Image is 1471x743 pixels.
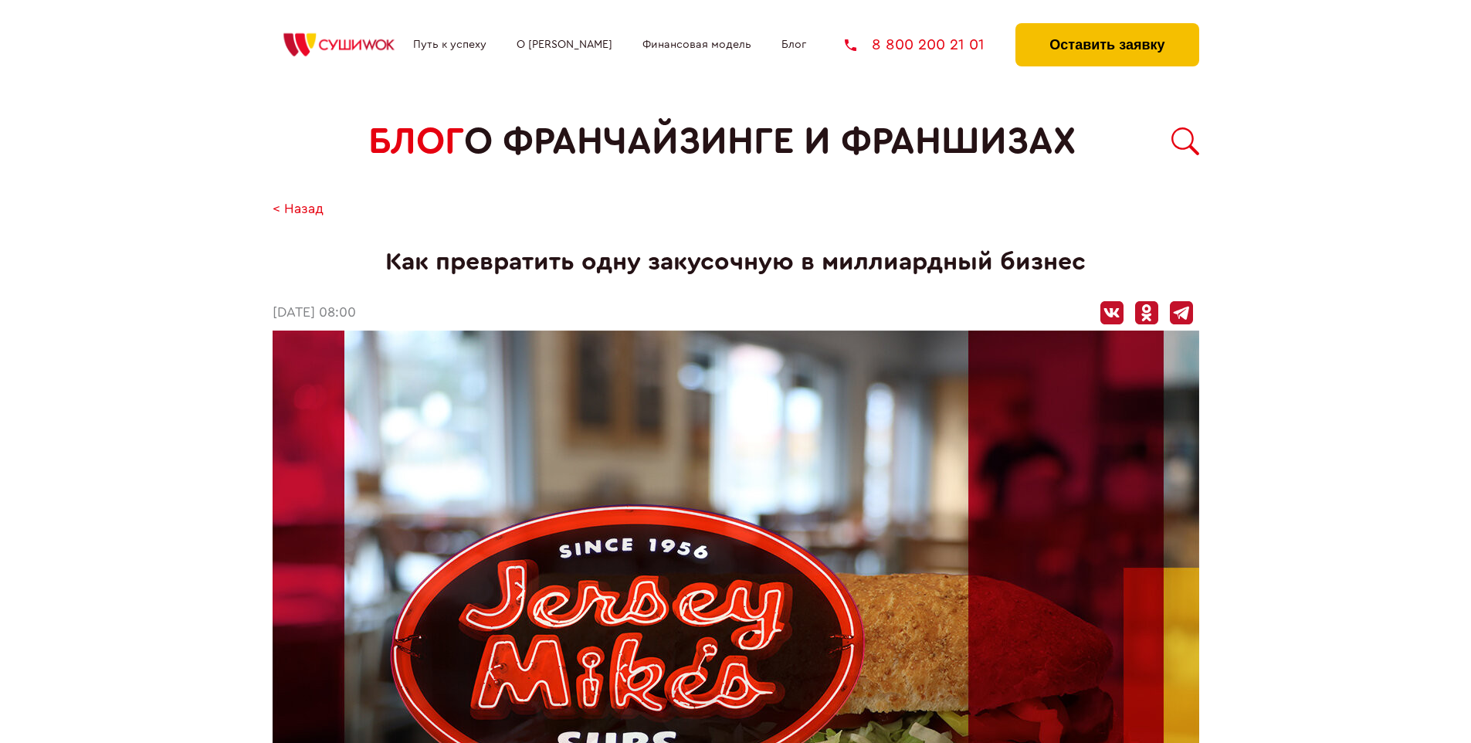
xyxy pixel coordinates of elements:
[642,39,751,51] a: Финансовая модель
[1015,23,1198,66] button: Оставить заявку
[845,37,985,53] a: 8 800 200 21 01
[464,120,1076,163] span: о франчайзинге и франшизах
[413,39,486,51] a: Путь к успеху
[781,39,806,51] a: Блог
[273,202,324,218] a: < Назад
[273,248,1199,277] h1: Как превратить одну закусочную в миллиардный бизнес
[273,305,356,321] time: [DATE] 08:00
[368,120,464,163] span: БЛОГ
[872,37,985,53] span: 8 800 200 21 01
[517,39,612,51] a: О [PERSON_NAME]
